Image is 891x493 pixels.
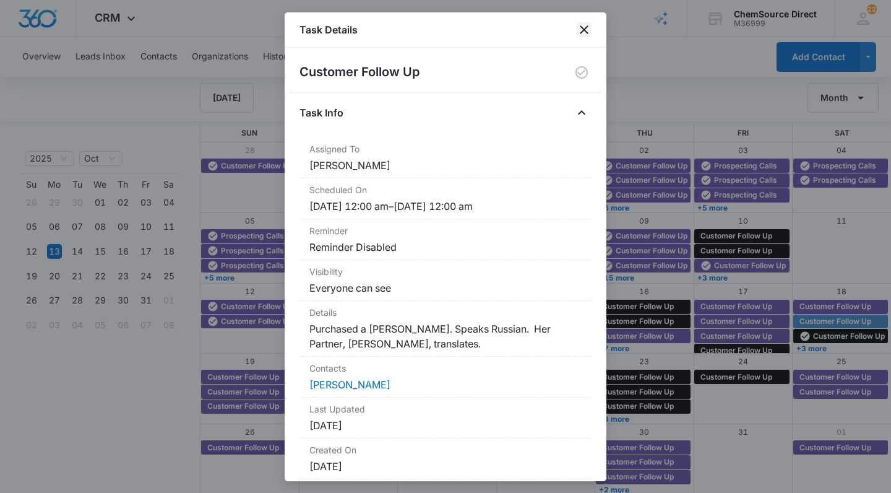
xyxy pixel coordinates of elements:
dt: Reminder [309,224,582,237]
dd: [DATE] [309,459,582,474]
div: Last Updated[DATE] [299,398,592,438]
a: [PERSON_NAME] [309,378,390,391]
dd: [PERSON_NAME] [309,158,582,173]
dt: Details [309,306,582,319]
button: Close [572,103,592,123]
div: Contacts[PERSON_NAME] [299,357,592,398]
dt: Contacts [309,362,582,375]
dd: Everyone can see [309,281,582,295]
dt: Last Updated [309,403,582,416]
dt: Created On [309,443,582,456]
dd: [DATE] 12:00 am – [DATE] 12:00 am [309,199,582,214]
div: Created On[DATE] [299,438,592,479]
dd: Reminder Disabled [309,240,582,255]
h1: Task Details [299,22,358,37]
dd: [DATE] [309,418,582,433]
dt: Visibility [309,265,582,278]
dd: Purchased a [PERSON_NAME]. Speaks Russian. Her Partner, [PERSON_NAME], translates. [309,321,582,351]
h2: Customer Follow Up [299,63,420,82]
div: Scheduled On[DATE] 12:00 am–[DATE] 12:00 am [299,178,592,219]
dt: Assigned To [309,142,582,155]
div: ReminderReminder Disabled [299,219,592,260]
button: close [577,22,592,37]
div: DetailsPurchased a [PERSON_NAME]. Speaks Russian. Her Partner, [PERSON_NAME], translates. [299,301,592,357]
dt: Scheduled On [309,183,582,196]
div: Assigned To[PERSON_NAME] [299,137,592,178]
div: VisibilityEveryone can see [299,260,592,301]
h4: Task Info [299,105,343,120]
